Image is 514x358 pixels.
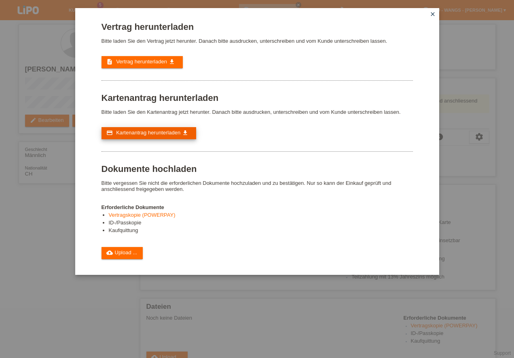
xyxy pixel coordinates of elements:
a: Vertragskopie (POWERPAY) [109,212,176,218]
h1: Kartenantrag herunterladen [102,93,413,103]
p: Bitte vergessen Sie nicht die erforderlichen Dokumente hochzuladen und zu bestätigen. Nur so kann... [102,180,413,192]
i: description [106,59,113,65]
a: credit_card Kartenantrag herunterladen get_app [102,127,196,139]
li: ID-/Passkopie [109,220,413,227]
a: close [427,10,438,19]
h4: Erforderliche Dokumente [102,204,413,210]
p: Bitte laden Sie den Vertrag jetzt herunter. Danach bitte ausdrucken, unterschreiben und vom Kunde... [102,38,413,44]
li: Kaufquittung [109,227,413,235]
span: Kartenantrag herunterladen [116,130,180,136]
a: cloud_uploadUpload ... [102,247,143,259]
i: get_app [182,130,188,136]
span: Vertrag herunterladen [116,59,167,65]
p: Bitte laden Sie den Kartenantrag jetzt herunter. Danach bitte ausdrucken, unterschreiben und vom ... [102,109,413,115]
a: description Vertrag herunterladen get_app [102,56,183,68]
i: credit_card [106,130,113,136]
h1: Vertrag herunterladen [102,22,413,32]
h1: Dokumente hochladen [102,164,413,174]
i: cloud_upload [106,249,113,256]
i: get_app [169,59,175,65]
i: close [429,11,436,17]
